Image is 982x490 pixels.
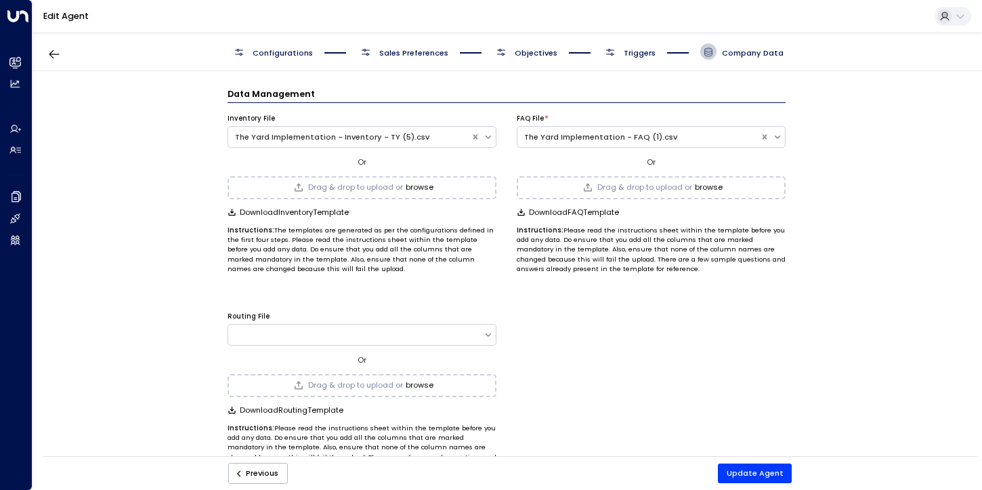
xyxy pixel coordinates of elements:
button: browse [695,183,723,192]
button: browse [406,381,433,390]
span: Download Routing Template [240,406,343,415]
p: The templates are generated as per the configurations defined in the first four steps. Please rea... [228,226,496,274]
span: Sales Preferences [379,47,448,58]
span: Or [647,157,656,167]
b: Instructions: [228,424,274,432]
label: Inventory File [228,114,275,123]
button: DownloadInventoryTemplate [228,208,349,217]
span: Download FAQ Template [529,208,619,217]
span: Download Inventory Template [240,208,349,217]
button: browse [406,183,433,192]
span: Drag & drop to upload or [308,382,403,389]
span: Triggers [624,47,656,58]
label: Routing File [228,312,270,321]
span: Or [358,354,366,365]
span: Drag & drop to upload or [597,184,692,191]
span: Objectives [515,47,557,58]
p: Please read the instructions sheet within the template before you add any data. Do ensure that yo... [517,226,786,274]
button: DownloadRoutingTemplate [228,406,343,415]
button: Previous [228,463,288,484]
span: Or [358,157,366,167]
label: FAQ File [517,114,544,123]
div: The Yard Implementation - FAQ (1).csv [524,131,753,143]
a: Edit Agent [43,10,89,22]
b: Instructions: [517,226,563,234]
button: DownloadFAQTemplate [517,208,619,217]
div: The Yard Implementation - Inventory - TY (5).csv [235,131,464,143]
b: Instructions: [228,226,274,234]
span: Company Data [722,47,784,58]
span: Drag & drop to upload or [308,184,403,191]
p: Please read the instructions sheet within the template before you add any data. Do ensure that yo... [228,424,496,472]
button: Update Agent [718,464,792,483]
h3: Data Management [228,87,786,103]
span: Configurations [253,47,313,58]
